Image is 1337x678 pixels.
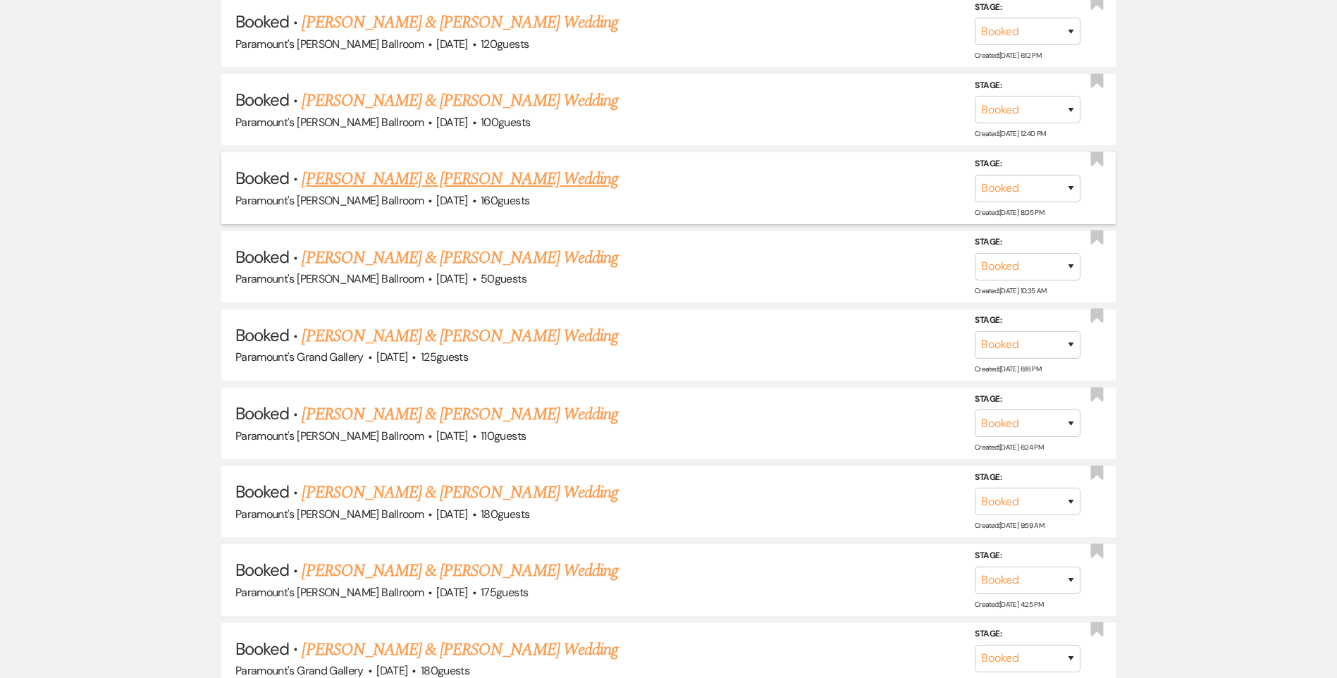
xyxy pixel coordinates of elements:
[235,663,364,678] span: Paramount's Grand Gallery
[302,245,617,271] a: [PERSON_NAME] & [PERSON_NAME] Wedding
[436,37,467,51] span: [DATE]
[975,391,1080,407] label: Stage:
[975,470,1080,486] label: Stage:
[235,638,289,660] span: Booked
[235,37,424,51] span: Paramount's [PERSON_NAME] Ballroom
[421,663,469,678] span: 180 guests
[235,11,289,32] span: Booked
[302,10,617,35] a: [PERSON_NAME] & [PERSON_NAME] Wedding
[481,271,526,286] span: 50 guests
[235,585,424,600] span: Paramount's [PERSON_NAME] Ballroom
[436,193,467,208] span: [DATE]
[376,663,407,678] span: [DATE]
[302,323,617,349] a: [PERSON_NAME] & [PERSON_NAME] Wedding
[235,559,289,581] span: Booked
[481,37,529,51] span: 120 guests
[975,78,1080,94] label: Stage:
[975,364,1041,374] span: Created: [DATE] 6:16 PM
[481,507,529,522] span: 180 guests
[975,521,1044,530] span: Created: [DATE] 9:59 AM
[235,246,289,268] span: Booked
[235,115,424,130] span: Paramount's [PERSON_NAME] Ballroom
[436,115,467,130] span: [DATE]
[302,637,617,662] a: [PERSON_NAME] & [PERSON_NAME] Wedding
[975,156,1080,172] label: Stage:
[421,350,468,364] span: 125 guests
[235,89,289,111] span: Booked
[436,507,467,522] span: [DATE]
[235,193,424,208] span: Paramount's [PERSON_NAME] Ballroom
[302,88,617,113] a: [PERSON_NAME] & [PERSON_NAME] Wedding
[235,324,289,346] span: Booked
[436,429,467,443] span: [DATE]
[235,402,289,424] span: Booked
[235,507,424,522] span: Paramount's [PERSON_NAME] Ballroom
[481,115,530,130] span: 100 guests
[436,271,467,286] span: [DATE]
[436,585,467,600] span: [DATE]
[235,271,424,286] span: Paramount's [PERSON_NAME] Ballroom
[975,599,1043,608] span: Created: [DATE] 4:25 PM
[975,313,1080,328] label: Stage:
[302,166,617,192] a: [PERSON_NAME] & [PERSON_NAME] Wedding
[975,235,1080,250] label: Stage:
[235,350,364,364] span: Paramount's Grand Gallery
[302,402,617,427] a: [PERSON_NAME] & [PERSON_NAME] Wedding
[302,480,617,505] a: [PERSON_NAME] & [PERSON_NAME] Wedding
[975,51,1041,60] span: Created: [DATE] 6:12 PM
[481,585,528,600] span: 175 guests
[975,627,1080,642] label: Stage:
[235,167,289,189] span: Booked
[975,286,1046,295] span: Created: [DATE] 10:35 AM
[376,350,407,364] span: [DATE]
[302,558,617,584] a: [PERSON_NAME] & [PERSON_NAME] Wedding
[481,429,526,443] span: 110 guests
[481,193,529,208] span: 160 guests
[235,481,289,503] span: Booked
[975,443,1043,452] span: Created: [DATE] 6:24 PM
[975,129,1045,138] span: Created: [DATE] 12:40 PM
[975,207,1044,216] span: Created: [DATE] 8:05 PM
[975,548,1080,564] label: Stage:
[235,429,424,443] span: Paramount's [PERSON_NAME] Ballroom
